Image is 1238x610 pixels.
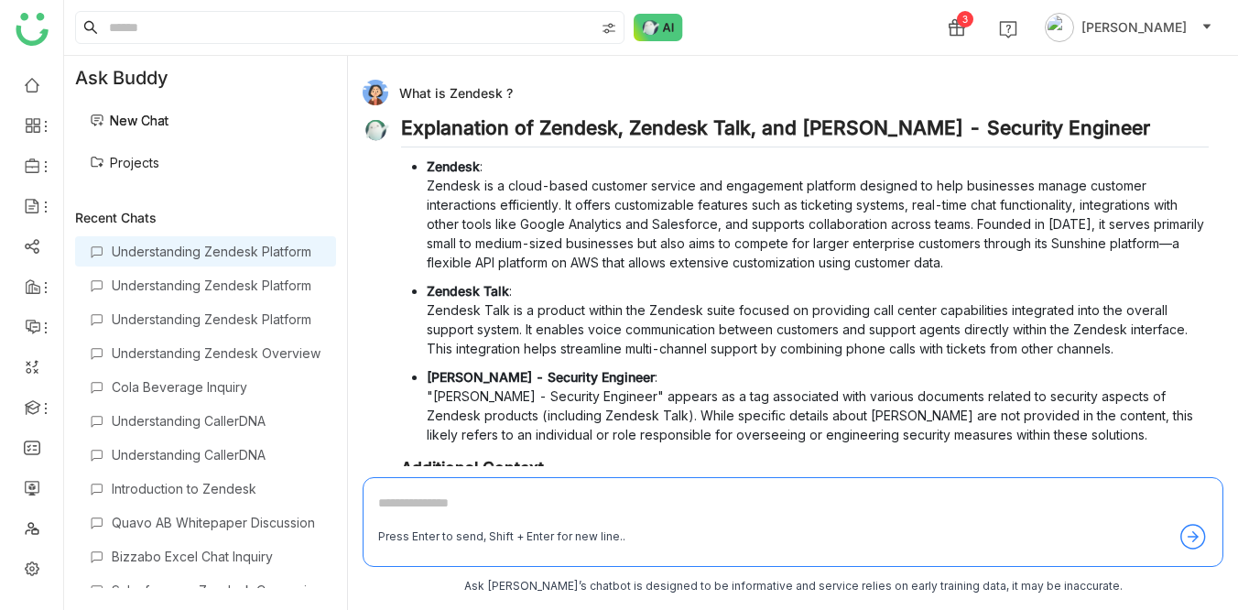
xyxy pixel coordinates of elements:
img: ask-buddy-normal.svg [634,14,683,41]
img: search-type.svg [602,21,616,36]
div: Understanding CallerDNA [112,447,321,463]
p: : "[PERSON_NAME] - Security Engineer" appears as a tag associated with various documents related ... [427,367,1209,444]
div: Cola Beverage Inquiry [112,379,321,395]
a: New Chat [90,113,168,128]
div: 3 [957,11,973,27]
div: Recent Chats [75,210,336,225]
p: : Zendesk Talk is a product within the Zendesk suite focused on providing call center capabilitie... [427,281,1209,358]
img: avatar [1045,13,1074,42]
div: Understanding Zendesk Overview [112,345,321,361]
div: Press Enter to send, Shift + Enter for new line.. [378,528,625,546]
div: Understanding Zendesk Platform [112,278,321,293]
h2: Explanation of Zendesk, Zendesk Talk, and [PERSON_NAME] - Security Engineer [401,116,1209,147]
div: Understanding Zendesk Platform [112,311,321,327]
div: Ask [PERSON_NAME]’s chatbot is designed to be informative and service relies on early training da... [363,578,1223,595]
div: Ask Buddy [64,56,347,100]
strong: [PERSON_NAME] - Security Engineer [427,369,655,385]
button: [PERSON_NAME] [1041,13,1216,42]
div: What is Zendesk ? [363,80,1209,105]
a: Projects [90,155,159,170]
div: Salesforce vs Zendesk Comparison [112,583,321,598]
div: Bizzabo Excel Chat Inquiry [112,549,321,564]
div: Quavo AB Whitepaper Discussion [112,515,321,530]
div: Understanding Zendesk Platform [112,244,321,259]
strong: Zendesk Talk [427,283,509,299]
img: logo [16,13,49,46]
p: : Zendesk is a cloud-based customer service and engagement platform designed to help businesses m... [427,157,1209,272]
strong: Zendesk [427,158,480,174]
div: Understanding CallerDNA [112,413,321,429]
span: [PERSON_NAME] [1081,17,1187,38]
img: help.svg [999,20,1017,38]
div: Introduction to Zendesk [112,481,321,496]
h3: Additional Context [401,458,1209,478]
